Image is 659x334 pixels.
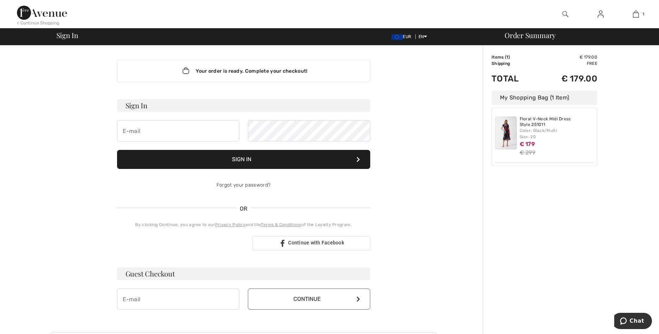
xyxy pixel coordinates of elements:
[391,34,414,39] span: EUR
[419,34,427,39] span: EN
[117,120,239,141] input: E-mail
[520,149,536,156] s: € 299
[216,182,270,188] a: Forgot your password?
[117,289,239,310] input: E-mail
[56,32,78,39] span: Sign In
[117,267,370,280] h3: Guest Checkout
[520,116,594,127] a: Floral V-Neck Midi Dress Style 251011
[117,60,370,82] div: Your order is ready. Complete your checkout!
[117,99,370,112] h3: Sign In
[506,55,508,60] span: 1
[117,236,247,251] div: Iniciar sesión con Google. Se abre en una nueva pestaña.
[252,236,370,250] a: Continue with Facebook
[496,32,655,39] div: Order Summary
[261,222,301,227] a: Terms & Conditions
[520,141,535,147] span: € 179
[592,10,609,19] a: Sign In
[288,240,344,245] span: Continue with Facebook
[117,221,370,228] div: By clicking Continue, you agree to our and the of the Loyalty Program.
[633,10,639,18] img: My Bag
[17,20,60,26] div: < Continue Shopping
[114,236,250,251] iframe: Botón Iniciar sesión con Google
[492,67,537,91] td: Total
[495,116,517,150] img: Floral V-Neck Midi Dress Style 251011
[618,10,653,18] a: 1
[537,54,597,60] td: € 179.00
[537,67,597,91] td: € 179.00
[537,60,597,67] td: Free
[642,11,644,17] span: 1
[598,10,604,18] img: My Info
[520,127,594,140] div: Color: Black/Multi Size: 20
[492,91,597,105] div: My Shopping Bag (1 Item)
[17,6,67,20] img: 1ère Avenue
[614,313,652,330] iframe: Opens a widget where you can chat to one of our agents
[562,10,568,18] img: search the website
[492,54,537,60] td: Items ( )
[391,34,403,40] img: Euro
[248,289,370,310] button: Continue
[117,150,370,169] button: Sign In
[236,205,251,213] span: OR
[215,222,245,227] a: Privacy Policy
[492,60,537,67] td: Shipping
